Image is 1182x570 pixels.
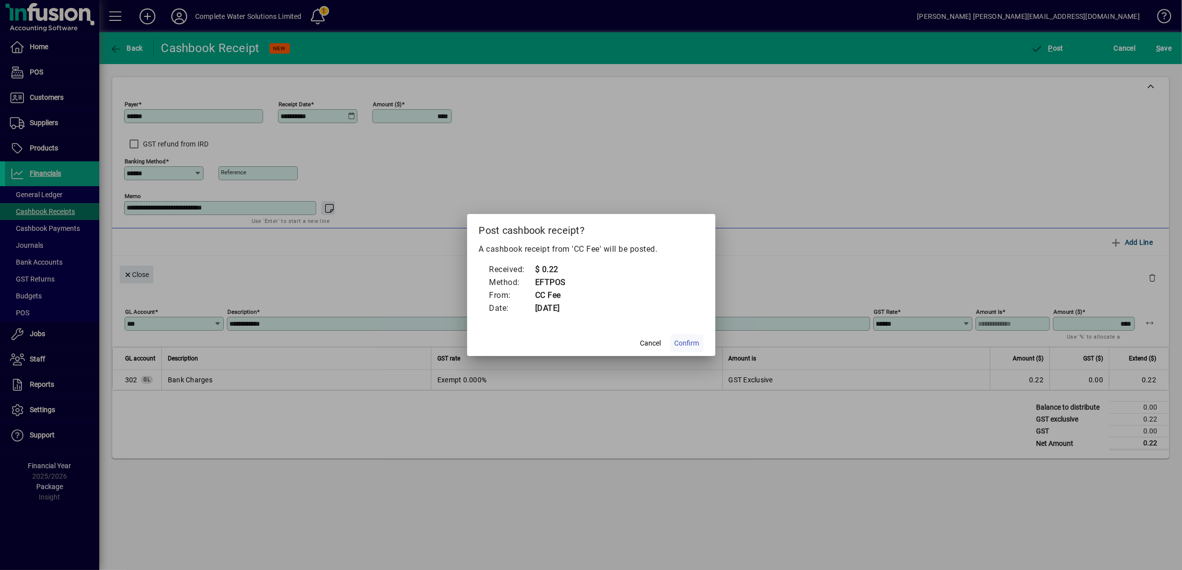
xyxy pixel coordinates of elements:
h2: Post cashbook receipt? [467,214,715,243]
button: Confirm [671,334,703,352]
td: Method: [489,276,535,289]
p: A cashbook receipt from 'CC Fee' will be posted. [479,243,703,255]
button: Cancel [635,334,667,352]
td: [DATE] [535,302,574,315]
td: From: [489,289,535,302]
td: CC Fee [535,289,574,302]
span: Cancel [640,338,661,349]
td: $ 0.22 [535,263,574,276]
td: Received: [489,263,535,276]
span: Confirm [675,338,699,349]
td: Date: [489,302,535,315]
td: EFTPOS [535,276,574,289]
